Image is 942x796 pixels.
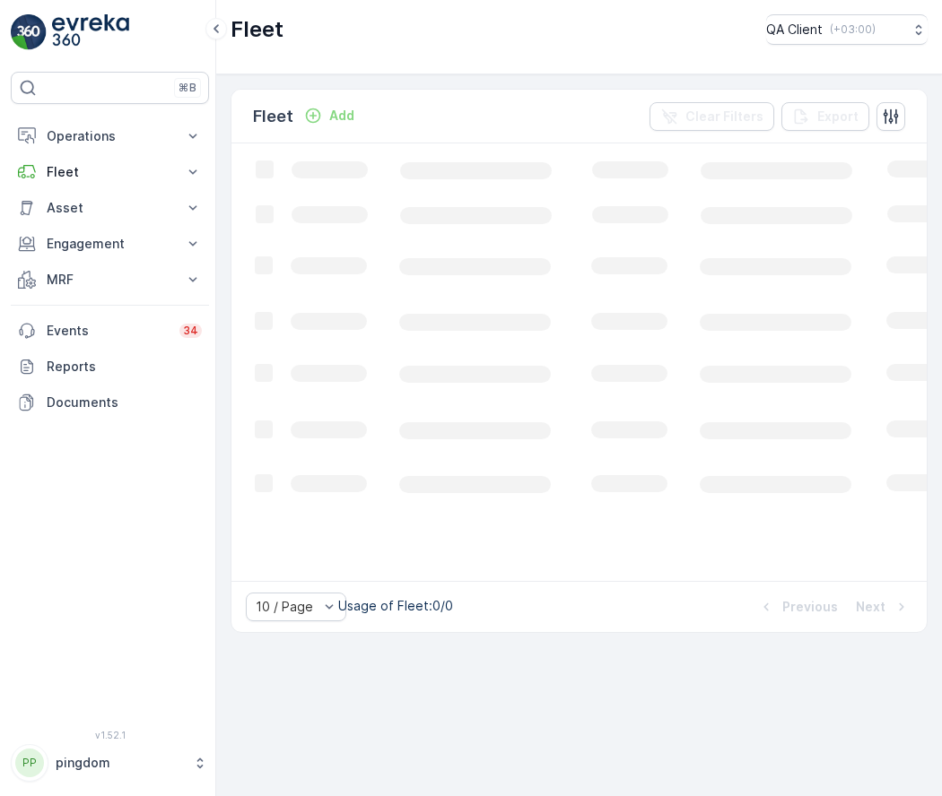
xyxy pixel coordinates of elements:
[854,596,912,618] button: Next
[47,163,173,181] p: Fleet
[817,108,859,125] p: Export
[856,598,885,616] p: Next
[11,154,209,190] button: Fleet
[781,102,869,131] button: Export
[11,744,209,782] button: PPpingdom
[231,15,283,44] p: Fleet
[52,14,129,50] img: logo_light-DOdMpM7g.png
[47,358,202,376] p: Reports
[11,190,209,226] button: Asset
[47,322,169,340] p: Events
[766,14,928,45] button: QA Client(+03:00)
[11,385,209,420] a: Documents
[47,235,173,253] p: Engagement
[47,199,173,217] p: Asset
[253,104,293,129] p: Fleet
[755,596,840,618] button: Previous
[11,226,209,262] button: Engagement
[47,127,173,145] p: Operations
[11,313,209,349] a: Events34
[11,349,209,385] a: Reports
[11,262,209,298] button: MRF
[830,22,876,37] p: ( +03:00 )
[782,598,838,616] p: Previous
[338,597,453,615] p: Usage of Fleet : 0/0
[11,118,209,154] button: Operations
[11,14,47,50] img: logo
[47,271,173,289] p: MRF
[685,108,763,125] p: Clear Filters
[56,754,184,772] p: pingdom
[183,324,198,338] p: 34
[297,105,362,126] button: Add
[766,21,823,39] p: QA Client
[11,730,209,740] span: v 1.52.1
[47,394,202,411] p: Documents
[650,102,774,131] button: Clear Filters
[329,107,354,125] p: Add
[179,81,196,95] p: ⌘B
[15,748,44,777] div: PP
